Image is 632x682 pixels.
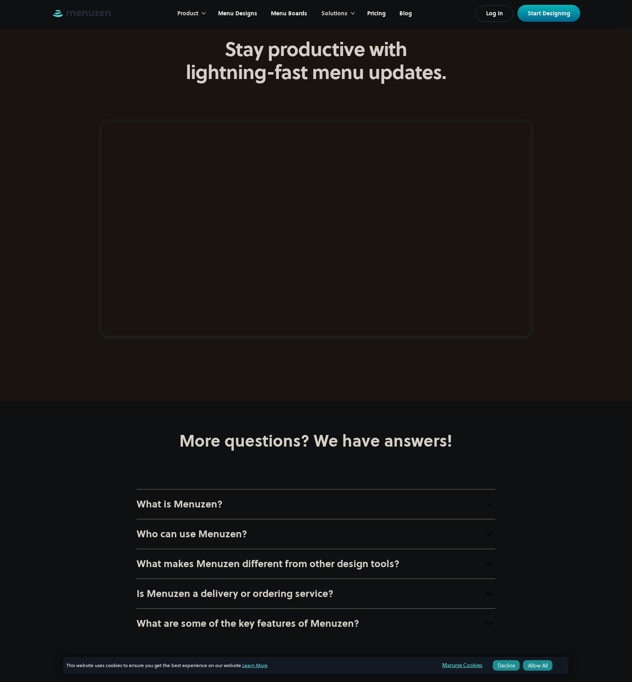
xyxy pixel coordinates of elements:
a: Menu Designs [211,1,264,26]
div: Product [178,9,199,18]
a: Blog [392,1,418,26]
div: Solutions [314,1,360,26]
span: This website uses cookies to ensure you get the best experience on our website. [67,662,431,669]
a: Start Designing [518,5,580,22]
strong: Who can use Menuzen? [137,528,247,541]
button: Decline [493,660,520,671]
a: Dismiss Banner [553,659,565,672]
h2: More questions? We have answers! [8,432,624,451]
a: Menu Boards [264,1,314,26]
div: Product [170,1,211,26]
strong: Is Menuzen a delivery or ordering service? [137,587,333,601]
a: Log In [476,6,513,22]
button: Allow All [523,660,553,671]
strong: Stay productive with lightning-fast menu updates. [185,38,447,84]
div: Solutions [322,9,348,18]
strong: What makes Menuzen different from other design tools? [137,557,399,571]
div: What is Menuzen? [137,498,222,511]
a: Manage Cookies [442,661,482,670]
a: Learn More [242,662,268,669]
a: Pricing [360,1,392,26]
strong: What are some of the key features of Menuzen? [137,617,359,630]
